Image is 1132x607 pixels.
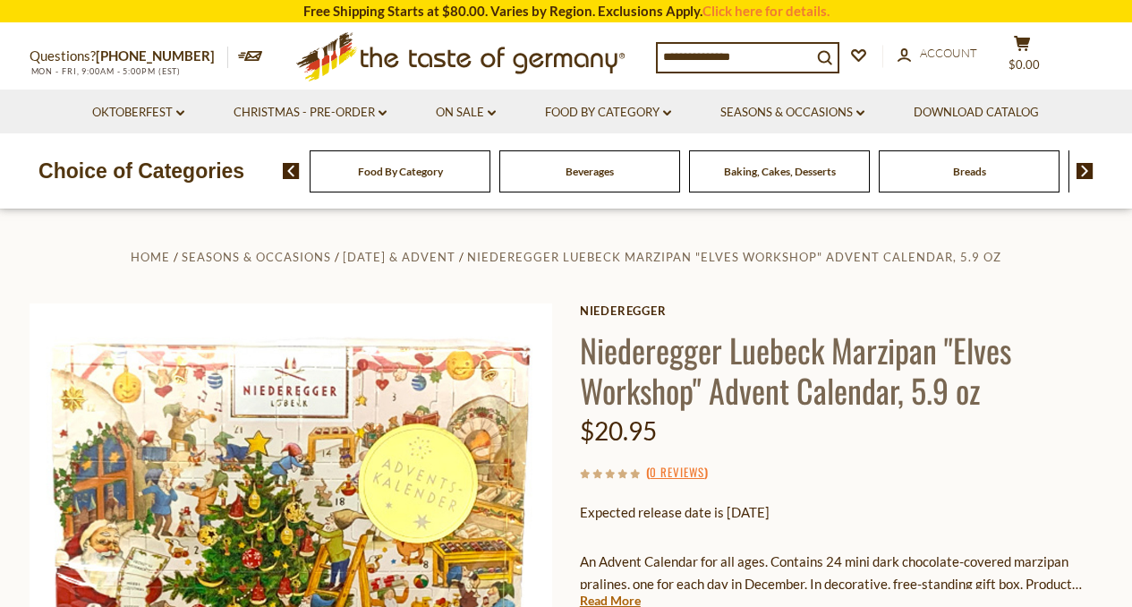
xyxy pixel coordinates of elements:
button: $0.00 [996,35,1050,80]
a: Baking, Cakes, Desserts [724,165,836,178]
p: An Advent Calendar for all ages. Contains 24 mini dark chocolate-covered marzipan pralines, one f... [580,551,1103,595]
a: [PHONE_NUMBER] [96,47,215,64]
h1: Niederegger Luebeck Marzipan "Elves Workshop" Advent Calendar, 5.9 oz [580,329,1103,410]
a: Niederegger Luebeck Marzipan "Elves Workshop" Advent Calendar, 5.9 oz [467,250,1001,264]
a: Download Catalog [914,103,1039,123]
a: Food By Category [358,165,443,178]
p: Questions? [30,45,228,68]
a: Niederegger [580,303,1103,318]
a: Seasons & Occasions [720,103,864,123]
span: Account [920,46,977,60]
a: Account [898,44,977,64]
a: [DATE] & Advent [343,250,455,264]
a: Home [131,250,170,264]
span: $0.00 [1009,57,1040,72]
p: Expected release date is [DATE] [580,501,1103,524]
span: $20.95 [580,415,657,446]
a: Oktoberfest [92,103,184,123]
a: Seasons & Occasions [182,250,331,264]
a: Click here for details. [702,3,830,19]
a: Beverages [566,165,614,178]
span: MON - FRI, 9:00AM - 5:00PM (EST) [30,66,182,76]
img: previous arrow [283,163,300,179]
img: next arrow [1077,163,1094,179]
a: On Sale [436,103,496,123]
a: 0 Reviews [650,463,704,483]
a: Food By Category [545,103,671,123]
span: ( ) [646,463,708,481]
a: Breads [953,165,986,178]
a: Christmas - PRE-ORDER [234,103,387,123]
